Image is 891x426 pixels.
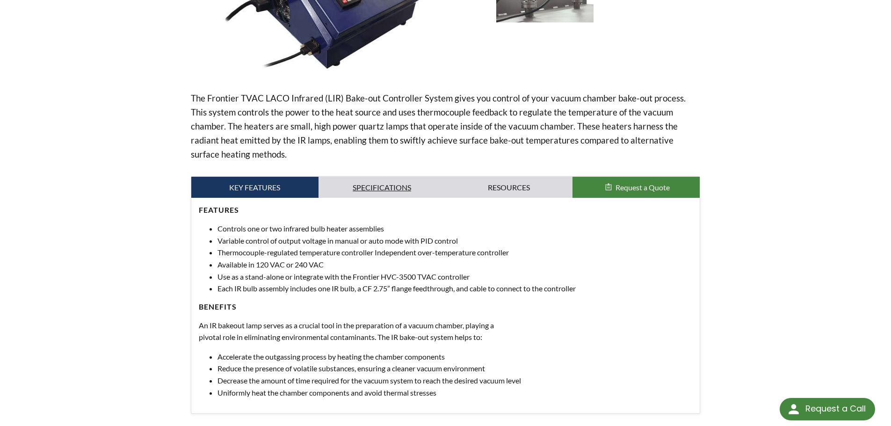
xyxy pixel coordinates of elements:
[191,91,701,161] p: The Frontier TVAC LACO Infrared (LIR) Bake-out Controller System gives you control of your vacuum...
[217,271,693,283] li: Use as a stand-alone or integrate with the Frontier HVC-3500 TVAC controller
[199,205,693,215] h4: Features
[572,177,700,198] button: Request a Quote
[217,362,693,375] li: Reduce the presence of volatile substances, ensuring a cleaner vacuum environment
[217,387,693,399] li: Uniformly heat the chamber components and avoid thermal stresses
[199,319,512,343] p: An IR bakeout lamp serves as a crucial tool in the preparation of a vacuum chamber, playing a piv...
[191,177,319,198] a: Key Features
[786,402,801,417] img: round button
[217,282,693,295] li: Each IR bulb assembly includes one IR bulb, a CF 2.75” flange feedthrough, and cable to connect t...
[217,246,693,259] li: Thermocouple-regulated temperature controller Independent over-temperature controller
[199,302,693,312] h4: Benefits
[217,259,693,271] li: Available in 120 VAC or 240 VAC
[616,183,670,192] span: Request a Quote
[217,235,693,247] li: Variable control of output voltage in manual or auto mode with PID control
[217,223,693,235] li: Controls one or two infrared bulb heater assemblies
[217,351,693,363] li: Accelerate the outgassing process by heating the chamber components
[780,398,875,420] div: Request a Call
[446,177,573,198] a: Resources
[319,177,446,198] a: Specifications
[805,398,866,419] div: Request a Call
[217,375,693,387] li: Decrease the amount of time required for the vacuum system to reach the desired vacuum level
